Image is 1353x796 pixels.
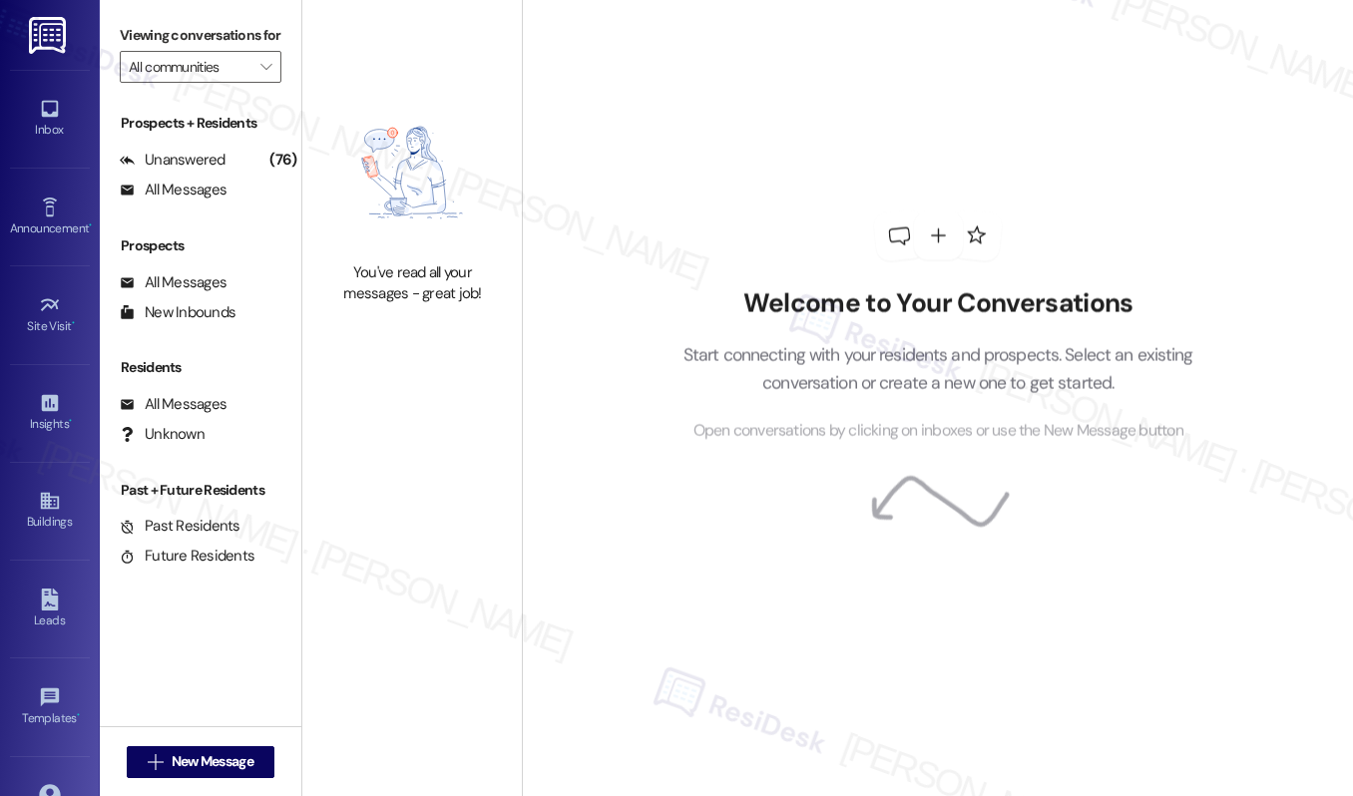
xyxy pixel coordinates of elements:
[10,680,90,734] a: Templates •
[120,516,240,537] div: Past Residents
[120,272,226,293] div: All Messages
[172,751,253,772] span: New Message
[324,93,500,252] img: empty-state
[10,583,90,636] a: Leads
[264,145,301,176] div: (76)
[693,418,1183,443] span: Open conversations by clicking on inboxes or use the New Message button
[324,262,500,305] div: You've read all your messages - great job!
[29,17,70,54] img: ResiDesk Logo
[100,480,301,501] div: Past + Future Residents
[77,708,80,722] span: •
[72,316,75,330] span: •
[100,235,301,256] div: Prospects
[120,20,281,51] label: Viewing conversations for
[653,340,1223,397] p: Start connecting with your residents and prospects. Select an existing conversation or create a n...
[260,59,271,75] i: 
[129,51,249,83] input: All communities
[89,218,92,232] span: •
[100,357,301,378] div: Residents
[100,113,301,134] div: Prospects + Residents
[120,424,205,445] div: Unknown
[10,484,90,538] a: Buildings
[120,302,235,323] div: New Inbounds
[120,180,226,200] div: All Messages
[127,746,274,778] button: New Message
[69,414,72,428] span: •
[120,150,225,171] div: Unanswered
[10,92,90,146] a: Inbox
[653,288,1223,320] h2: Welcome to Your Conversations
[120,394,226,415] div: All Messages
[10,288,90,342] a: Site Visit •
[10,386,90,440] a: Insights •
[120,546,254,567] div: Future Residents
[148,754,163,770] i: 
